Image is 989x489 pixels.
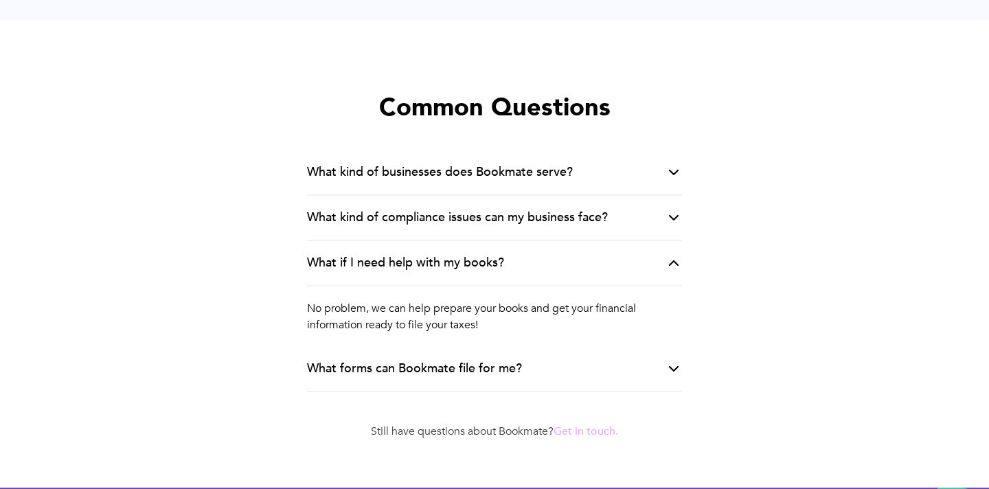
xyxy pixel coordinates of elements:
div: What forms can Bookmate file for me? [307,361,522,377]
h2: Common Questions [110,93,879,123]
div: Still have questions about Bookmate? [110,423,879,440]
div: What kind of compliance issues can my business face? [307,209,608,226]
div: What kind of businesses does Bookmate serve? [307,164,573,181]
p: No problem, we can help prepare your books and get your financial information ready to file your ... [307,286,682,347]
a: Get in touch. [554,424,618,439]
div: What if I need help with my books? [307,255,504,271]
